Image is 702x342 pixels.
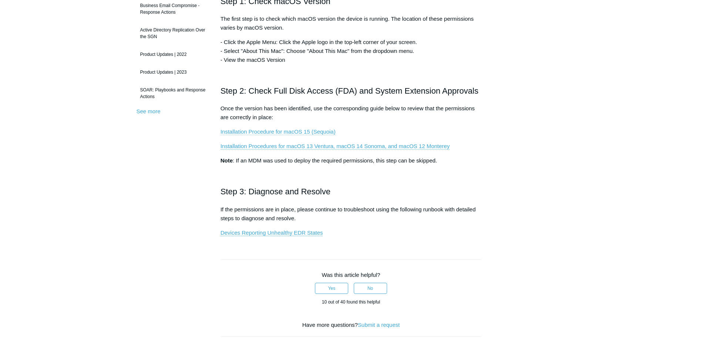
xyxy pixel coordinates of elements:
p: : If an MDM was used to deploy the required permissions, this step can be skipped. [221,156,482,165]
strong: Note [221,157,233,164]
span: Was this article helpful? [322,272,380,278]
a: Active Directory Replication Over the SGN [137,23,209,44]
a: Product Updates | 2023 [137,65,209,79]
span: 10 out of 40 found this helpful [322,299,380,305]
p: - Click the Apple Menu: Click the Apple logo in the top-left corner of your screen. - Select "Abo... [221,38,482,64]
div: Have more questions? [221,321,482,329]
button: This article was not helpful [354,283,387,294]
a: Installation Procedures for macOS 13 Ventura, macOS 14 Sonoma, and macOS 12 Monterey [221,143,450,150]
a: Installation Procedure for macOS 15 (Sequoia) [221,128,336,135]
a: SOAR: Playbooks and Response Actions [137,83,209,104]
p: Once the version has been identified, use the corresponding guide below to review that the permis... [221,104,482,122]
a: Devices Reporting Unhealthy EDR States [221,229,323,236]
p: The first step is to check which macOS version the device is running. The location of these permi... [221,14,482,32]
a: See more [137,108,161,114]
a: Product Updates | 2022 [137,47,209,61]
h2: Step 3: Diagnose and Resolve [221,185,482,198]
a: Submit a request [358,322,400,328]
button: This article was helpful [315,283,348,294]
h2: Step 2: Check Full Disk Access (FDA) and System Extension Approvals [221,84,482,97]
p: If the permissions are in place, please continue to troubleshoot using the following runbook with... [221,205,482,223]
